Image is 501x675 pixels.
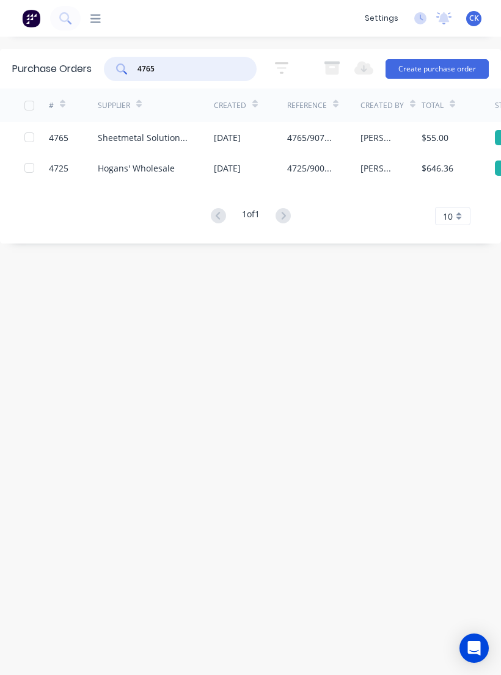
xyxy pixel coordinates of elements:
div: $55.00 [422,131,448,144]
div: [DATE] [214,131,241,144]
div: # [49,100,54,111]
div: [PERSON_NAME] [360,162,397,175]
div: Open Intercom Messenger [459,633,489,663]
div: Purchase Orders [12,62,92,76]
input: Search purchase orders... [136,63,238,75]
span: CK [469,13,479,24]
div: $646.36 [422,162,453,175]
div: Sheetmetal Solutions ([GEOGRAPHIC_DATA]) Pty Ltd [98,131,189,144]
div: Total [422,100,444,111]
div: 4725 [49,162,68,175]
button: Create purchase order [386,59,489,79]
div: Supplier [98,100,130,111]
div: [PERSON_NAME] [360,131,397,144]
div: [DATE] [214,162,241,175]
div: 4765/9074/Sample [287,131,336,144]
div: Hogans' Wholesale [98,162,175,175]
div: settings [359,9,404,27]
div: Reference [287,100,327,111]
div: Created [214,100,246,111]
div: 1 of 1 [242,208,260,225]
span: 10 [443,210,453,223]
div: 4725/9008 C. STOCK FOR TRANSPORT [287,162,336,175]
div: 4765 [49,131,68,144]
div: Created By [360,100,404,111]
img: Factory [22,9,40,27]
